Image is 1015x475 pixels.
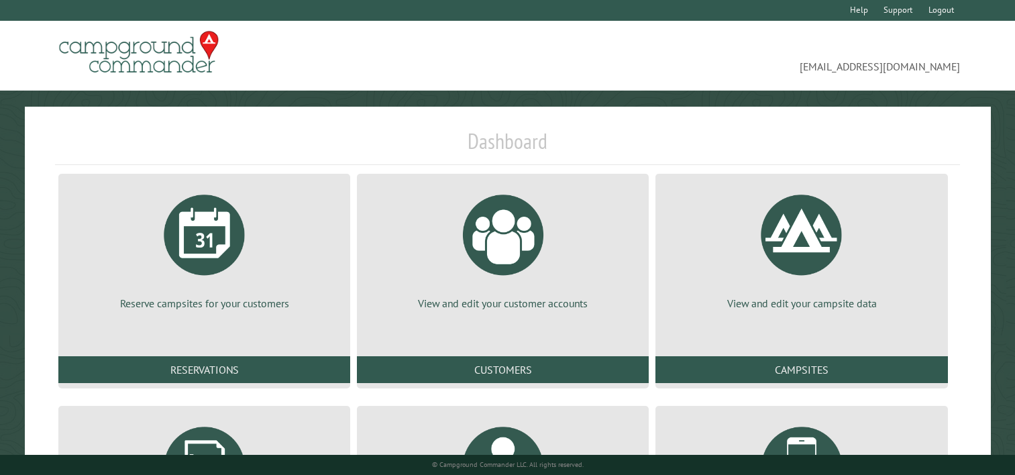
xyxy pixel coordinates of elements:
h1: Dashboard [55,128,960,165]
span: [EMAIL_ADDRESS][DOMAIN_NAME] [508,37,961,74]
a: Reserve campsites for your customers [74,184,334,311]
a: Campsites [655,356,947,383]
a: View and edit your campsite data [672,184,931,311]
small: © Campground Commander LLC. All rights reserved. [432,460,584,469]
a: Customers [357,356,649,383]
p: View and edit your customer accounts [373,296,633,311]
img: Campground Commander [55,26,223,78]
a: Reservations [58,356,350,383]
p: View and edit your campsite data [672,296,931,311]
a: View and edit your customer accounts [373,184,633,311]
p: Reserve campsites for your customers [74,296,334,311]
